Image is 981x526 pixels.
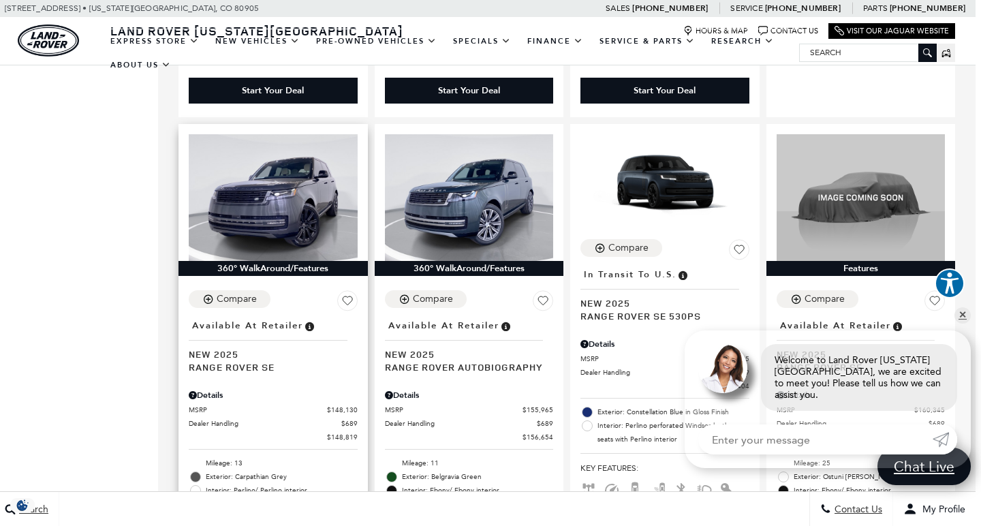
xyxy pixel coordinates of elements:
span: Interior: Perlino/ Perlino interior [206,484,358,497]
span: In Transit to U.S. [584,267,676,282]
button: Save Vehicle [533,290,553,316]
section: Click to Open Cookie Consent Modal [7,498,38,512]
button: Save Vehicle [729,239,749,265]
span: Exterior: Constellation Blue in Gloss Finish [597,405,749,419]
span: Dealer Handling [385,418,538,429]
span: MSRP [189,405,327,415]
button: Open user profile menu [893,492,976,526]
span: Range Rover SE [189,360,347,373]
span: Vehicle is in stock and ready for immediate delivery. Due to demand, availability is subject to c... [303,318,315,333]
span: Land Rover [US_STATE][GEOGRAPHIC_DATA] [110,22,403,39]
a: [PHONE_NUMBER] [632,3,708,14]
a: [STREET_ADDRESS] • [US_STATE][GEOGRAPHIC_DATA], CO 80905 [5,3,259,13]
span: Available at Retailer [780,318,891,333]
span: Dealer Handling [580,367,733,377]
span: New 2025 [580,296,739,309]
span: Blind Spot Monitor [650,484,666,493]
input: Search [800,44,936,61]
span: MSRP [580,354,719,364]
span: Vehicle is in stock and ready for immediate delivery. Due to demand, availability is subject to c... [891,318,903,333]
div: Pricing Details - Range Rover SE 530PS [580,338,749,350]
li: Mileage: 13 [189,457,358,470]
a: Service & Parts [591,29,703,53]
span: Service [730,3,762,13]
a: Finance [519,29,591,53]
div: Compare [217,293,257,305]
a: $148,819 [189,432,358,442]
span: My Profile [917,504,965,515]
aside: Accessibility Help Desk [935,268,965,301]
span: Fog Lights [696,484,713,493]
a: Research [703,29,782,53]
span: Adaptive Cruise Control [604,484,620,493]
a: New Vehicles [207,29,308,53]
a: Submit [933,424,957,454]
a: MSRP $158,715 [580,354,749,364]
button: Save Vehicle [924,290,945,316]
img: 2025 LAND ROVER Range Rover SE [189,134,358,261]
span: Interior: Perlino perforated Windsor leather seats with Perlino interior [597,419,749,446]
span: Parts [863,3,888,13]
span: Available at Retailer [192,318,303,333]
input: Enter your message [698,424,933,454]
button: Compare Vehicle [580,239,662,257]
div: 360° WalkAround/Features [178,261,368,276]
div: Compare [805,293,845,305]
img: Agent profile photo [698,344,747,393]
a: About Us [102,53,179,77]
span: MSRP [385,405,523,415]
div: Compare [608,242,649,254]
span: Bluetooth [673,484,689,493]
span: Exterior: Ostuni [PERSON_NAME] [794,470,946,484]
a: Available at RetailerNew 2025Range Rover Autobiography [385,316,554,373]
div: Pricing Details - Range Rover SE [189,389,358,401]
a: Available at RetailerNew 2025Range Rover SE [189,316,358,373]
a: Visit Our Jaguar Website [835,26,949,36]
img: Land Rover [18,25,79,57]
span: Range Rover Autobiography [385,360,544,373]
img: 2025 LAND ROVER Range Rover Autobiography [385,134,554,261]
a: Dealer Handling $689 [580,367,749,377]
span: $148,130 [327,405,358,415]
img: Opt-Out Icon [7,498,38,512]
button: Compare Vehicle [189,290,270,308]
a: Available at RetailerNew 2025Range Rover SE [777,316,946,373]
div: Start Your Deal [189,78,358,104]
a: In Transit to U.S.New 2025Range Rover SE 530PS [580,265,749,322]
a: Hours & Map [683,26,748,36]
div: Start Your Deal [242,84,304,97]
a: [PHONE_NUMBER] [765,3,841,14]
span: $689 [537,418,553,429]
span: Sales [606,3,630,13]
div: Welcome to Land Rover [US_STATE][GEOGRAPHIC_DATA], we are excited to meet you! Please tell us how... [761,344,957,411]
span: Backup Camera [627,484,643,493]
a: Pre-Owned Vehicles [308,29,445,53]
div: Start Your Deal [385,78,554,104]
span: Range Rover SE 530PS [580,309,739,322]
button: Compare Vehicle [777,290,858,308]
span: $148,819 [327,432,358,442]
button: Compare Vehicle [385,290,467,308]
div: Start Your Deal [580,78,749,104]
a: Dealer Handling $689 [189,418,358,429]
div: Start Your Deal [634,84,696,97]
a: MSRP $155,965 [385,405,554,415]
span: Available at Retailer [388,318,499,333]
span: New 2025 [189,347,347,360]
a: EXPRESS STORE [102,29,207,53]
span: Key Features : [580,461,749,476]
span: Exterior: Belgravia Green [402,470,554,484]
img: 2025 LAND ROVER Range Rover SE 530PS [580,134,749,229]
span: Dealer Handling [189,418,341,429]
span: Interior: Ebony/ Ebony interior [794,484,946,497]
img: 2025 LAND ROVER Range Rover SE [777,134,946,261]
a: Dealer Handling $689 [385,418,554,429]
span: New 2025 [385,347,544,360]
a: Land Rover [US_STATE][GEOGRAPHIC_DATA] [102,22,411,39]
span: $689 [341,418,358,429]
span: Contact Us [831,504,882,515]
span: Vehicle is in stock and ready for immediate delivery. Due to demand, availability is subject to c... [499,318,512,333]
li: Mileage: 11 [385,457,554,470]
span: Vehicle has shipped from factory of origin. Estimated time of delivery to Retailer is on average ... [676,267,689,282]
a: Specials [445,29,519,53]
